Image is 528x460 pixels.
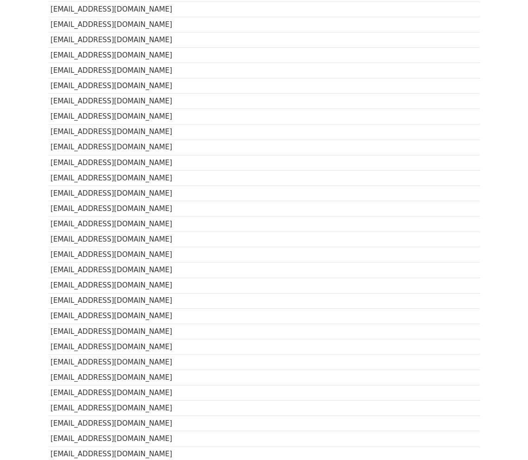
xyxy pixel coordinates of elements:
td: [EMAIL_ADDRESS][DOMAIN_NAME] [48,339,297,354]
td: [EMAIL_ADDRESS][DOMAIN_NAME] [48,140,297,155]
td: [EMAIL_ADDRESS][DOMAIN_NAME] [48,324,297,339]
td: [EMAIL_ADDRESS][DOMAIN_NAME] [48,155,297,170]
td: [EMAIL_ADDRESS][DOMAIN_NAME] [48,431,297,447]
td: [EMAIL_ADDRESS][DOMAIN_NAME] [48,232,297,247]
td: [EMAIL_ADDRESS][DOMAIN_NAME] [48,278,297,293]
td: [EMAIL_ADDRESS][DOMAIN_NAME] [48,401,297,416]
td: [EMAIL_ADDRESS][DOMAIN_NAME] [48,370,297,385]
td: [EMAIL_ADDRESS][DOMAIN_NAME] [48,308,297,324]
td: [EMAIL_ADDRESS][DOMAIN_NAME] [48,48,297,63]
td: [EMAIL_ADDRESS][DOMAIN_NAME] [48,217,297,232]
td: [EMAIL_ADDRESS][DOMAIN_NAME] [48,247,297,262]
td: [EMAIL_ADDRESS][DOMAIN_NAME] [48,78,297,94]
td: [EMAIL_ADDRESS][DOMAIN_NAME] [48,185,297,201]
td: [EMAIL_ADDRESS][DOMAIN_NAME] [48,63,297,78]
td: [EMAIL_ADDRESS][DOMAIN_NAME] [48,17,297,32]
iframe: Chat Widget [482,415,528,460]
td: [EMAIL_ADDRESS][DOMAIN_NAME] [48,94,297,109]
td: [EMAIL_ADDRESS][DOMAIN_NAME] [48,170,297,185]
td: [EMAIL_ADDRESS][DOMAIN_NAME] [48,385,297,401]
td: [EMAIL_ADDRESS][DOMAIN_NAME] [48,201,297,217]
td: [EMAIL_ADDRESS][DOMAIN_NAME] [48,124,297,140]
td: [EMAIL_ADDRESS][DOMAIN_NAME] [48,354,297,370]
td: [EMAIL_ADDRESS][DOMAIN_NAME] [48,32,297,48]
td: [EMAIL_ADDRESS][DOMAIN_NAME] [48,1,297,17]
td: [EMAIL_ADDRESS][DOMAIN_NAME] [48,109,297,124]
td: [EMAIL_ADDRESS][DOMAIN_NAME] [48,293,297,308]
td: [EMAIL_ADDRESS][DOMAIN_NAME] [48,262,297,278]
td: [EMAIL_ADDRESS][DOMAIN_NAME] [48,416,297,431]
